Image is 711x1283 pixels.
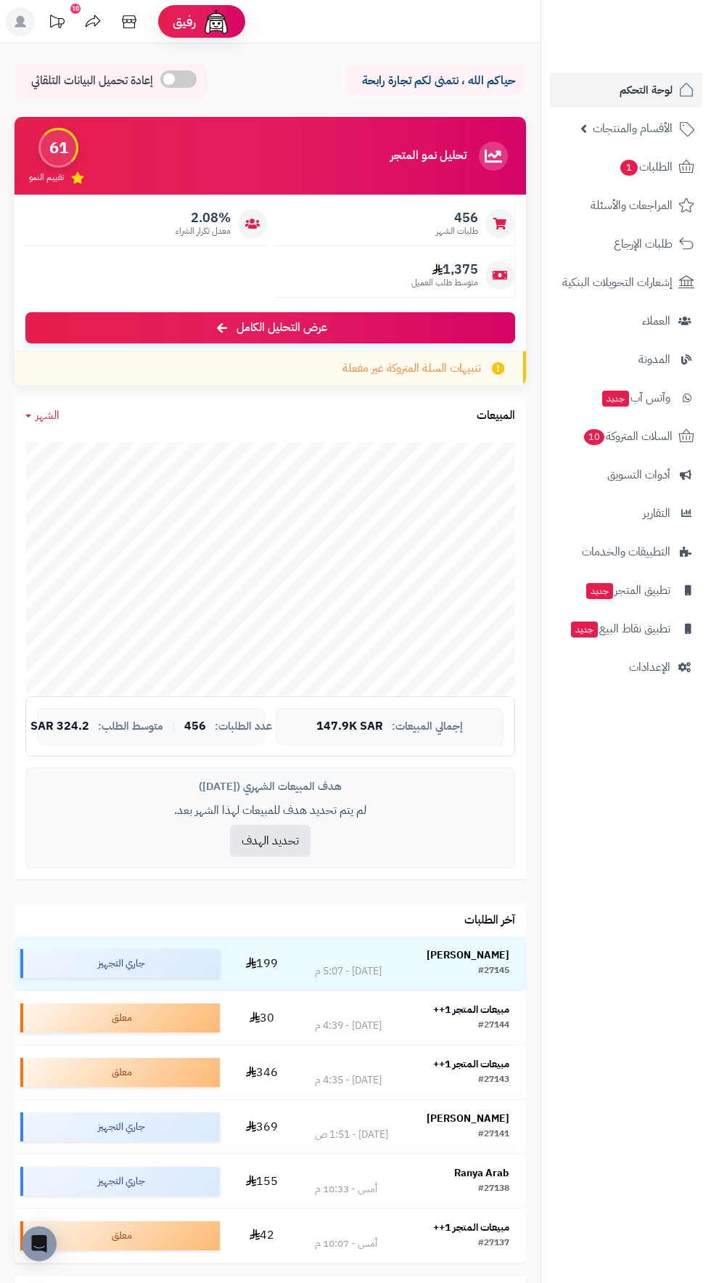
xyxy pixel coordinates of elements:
span: الطلبات [619,157,673,177]
a: تحديثات المنصة [38,7,75,40]
span: الأقسام والمنتجات [593,118,673,139]
div: #27138 [478,1182,509,1197]
div: معلق [20,1003,220,1032]
h3: تحليل نمو المتجر [390,150,467,163]
span: 1 [620,160,638,176]
div: جاري التجهيز [20,949,220,978]
span: 1,375 [411,261,478,277]
div: [DATE] - 4:39 م [315,1019,382,1033]
a: المدونة [550,342,702,377]
span: 456 [436,210,478,226]
div: 10 [70,4,81,14]
div: Open Intercom Messenger [22,1226,57,1261]
td: 155 [226,1154,297,1208]
span: إعادة تحميل البيانات التلقائي [31,73,153,89]
button: تحديد الهدف [230,825,311,857]
div: جاري التجهيز [20,1112,220,1141]
span: السلات المتروكة [583,426,673,447]
div: [DATE] - 5:07 م [315,964,382,979]
div: معلق [20,1058,220,1087]
a: الشهر [25,407,59,424]
div: #27137 [478,1237,509,1251]
span: إجمالي المبيعات: [392,720,463,733]
span: إشعارات التحويلات البنكية [562,272,673,293]
span: تقييم النمو [29,171,64,184]
p: لم يتم تحديد هدف للمبيعات لهذا الشهر بعد. [37,802,504,819]
a: أدوات التسويق [550,457,702,492]
td: 30 [226,991,297,1045]
span: 456 [184,720,206,733]
a: طلبات الإرجاع [550,227,702,261]
span: طلبات الإرجاع [614,234,673,254]
span: عرض التحليل الكامل [237,319,327,336]
span: | [172,721,176,732]
div: أمس - 10:33 م [315,1182,377,1197]
span: 10 [584,429,604,445]
span: متوسط طلب العميل [411,277,478,289]
span: عدد الطلبات: [215,720,272,733]
img: ai-face.png [202,7,231,36]
span: معدل تكرار الشراء [176,225,231,237]
span: جديد [602,391,629,407]
a: وآتس آبجديد [550,380,702,415]
span: 324.2 SAR [30,720,89,733]
span: لوحة التحكم [620,80,673,100]
a: الإعدادات [550,650,702,685]
td: 369 [226,1100,297,1154]
div: [DATE] - 1:51 ص [315,1128,388,1142]
div: [DATE] - 4:35 م [315,1073,382,1088]
h3: آخر الطلبات [464,914,515,927]
span: المراجعات والأسئلة [591,195,673,216]
span: تنبيهات السلة المتروكة غير مفعلة [342,360,481,377]
span: الشهر [36,407,59,424]
h3: المبيعات [477,410,515,423]
span: 2.08% [176,210,231,226]
span: رفيق [173,13,196,30]
span: العملاء [642,311,670,331]
a: التقارير [550,496,702,531]
div: #27144 [478,1019,509,1033]
span: أدوات التسويق [607,465,670,485]
a: لوحة التحكم [550,73,702,107]
div: #27143 [478,1073,509,1088]
div: معلق [20,1221,220,1250]
strong: [PERSON_NAME] [427,1111,509,1126]
span: وآتس آب [601,388,670,408]
a: عرض التحليل الكامل [25,312,515,343]
span: 147.9K SAR [316,720,383,733]
span: تطبيق نقاط البيع [570,619,670,639]
td: 199 [226,937,297,990]
strong: Ranya Arab [454,1165,509,1181]
a: إشعارات التحويلات البنكية [550,265,702,300]
div: #27145 [478,964,509,979]
span: الإعدادات [629,657,670,677]
a: المراجعات والأسئلة [550,188,702,223]
span: طلبات الشهر [436,225,478,237]
strong: مبيعات المتجر 1++ [433,1002,509,1017]
span: جديد [586,583,613,599]
span: المدونة [638,349,670,370]
div: جاري التجهيز [20,1167,220,1196]
td: 42 [226,1209,297,1263]
div: هدف المبيعات الشهري ([DATE]) [37,779,504,794]
span: متوسط الطلب: [98,720,163,733]
strong: مبيعات المتجر 1++ [433,1056,509,1072]
strong: [PERSON_NAME] [427,948,509,963]
p: حياكم الله ، نتمنى لكم تجارة رابحة [355,73,515,89]
a: تطبيق المتجرجديد [550,573,702,608]
span: التقارير [643,503,670,524]
a: التطبيقات والخدمات [550,534,702,569]
div: أمس - 10:07 م [315,1237,377,1251]
span: جديد [571,622,598,638]
a: تطبيق نقاط البيعجديد [550,611,702,646]
div: #27141 [478,1128,509,1142]
a: السلات المتروكة10 [550,419,702,454]
a: الطلبات1 [550,150,702,184]
a: العملاء [550,304,702,338]
strong: مبيعات المتجر 1++ [433,1220,509,1235]
td: 346 [226,1046,297,1099]
span: تطبيق المتجر [585,580,670,600]
span: التطبيقات والخدمات [582,542,670,562]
